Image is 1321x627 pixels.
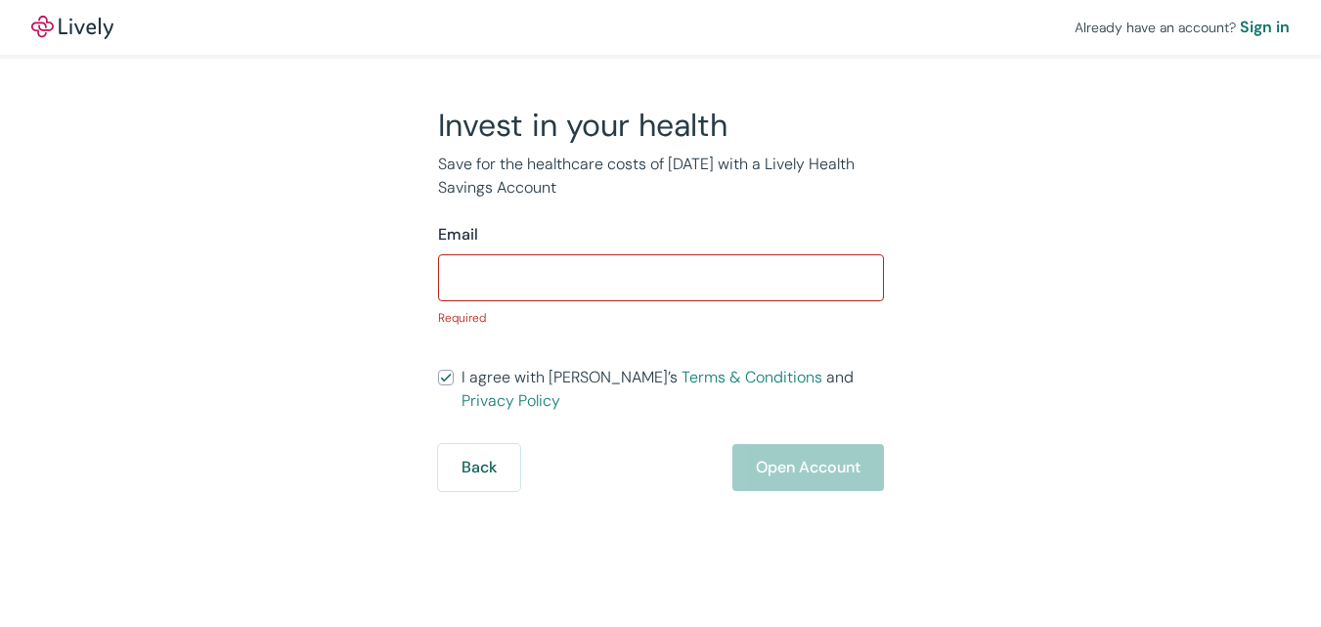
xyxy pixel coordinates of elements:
a: Privacy Policy [462,390,560,411]
p: Required [438,309,884,327]
img: Lively [31,16,113,39]
label: Email [438,223,478,246]
button: Back [438,444,520,491]
a: LivelyLively [31,16,113,39]
span: I agree with [PERSON_NAME]’s and [462,366,884,413]
a: Sign in [1240,16,1290,39]
p: Save for the healthcare costs of [DATE] with a Lively Health Savings Account [438,153,884,200]
h2: Invest in your health [438,106,884,145]
a: Terms & Conditions [682,367,822,387]
div: Already have an account? [1075,16,1290,39]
